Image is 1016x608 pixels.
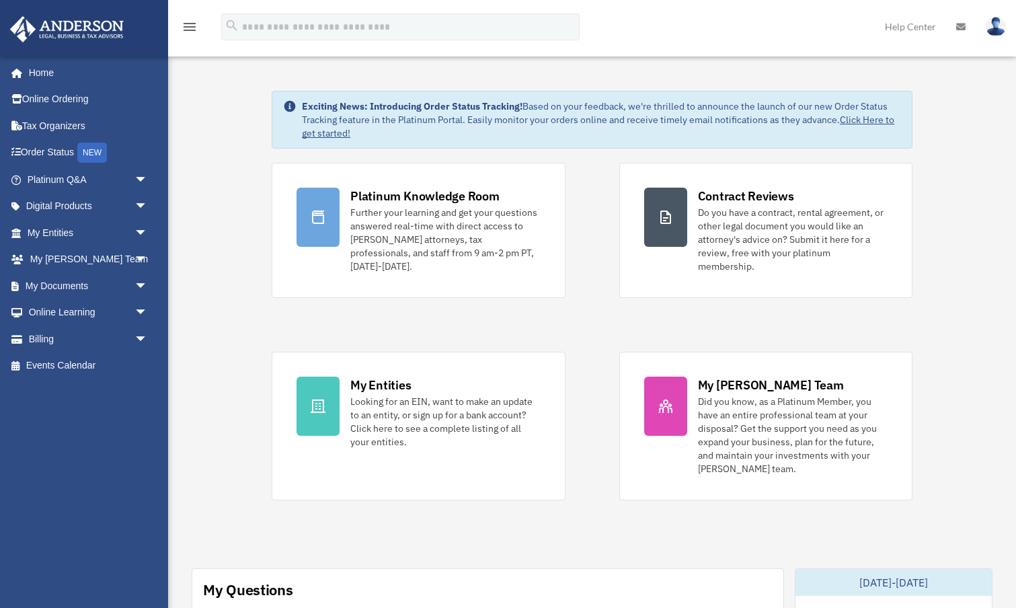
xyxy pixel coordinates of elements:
[203,580,293,600] div: My Questions
[9,272,168,299] a: My Documentsarrow_drop_down
[9,299,168,326] a: Online Learningarrow_drop_down
[698,206,888,273] div: Do you have a contract, rental agreement, or other legal document you would like an attorney's ad...
[350,206,540,273] div: Further your learning and get your questions answered real-time with direct access to [PERSON_NAM...
[350,395,540,449] div: Looking for an EIN, want to make an update to an entity, or sign up for a bank account? Click her...
[272,163,565,298] a: Platinum Knowledge Room Further your learning and get your questions answered real-time with dire...
[134,272,161,300] span: arrow_drop_down
[9,352,168,379] a: Events Calendar
[302,114,894,139] a: Click Here to get started!
[6,16,128,42] img: Anderson Advisors Platinum Portal
[302,100,901,140] div: Based on your feedback, we're thrilled to announce the launch of our new Order Status Tracking fe...
[134,219,161,247] span: arrow_drop_down
[9,219,168,246] a: My Entitiesarrow_drop_down
[698,188,794,204] div: Contract Reviews
[986,17,1006,36] img: User Pic
[134,246,161,274] span: arrow_drop_down
[182,19,198,35] i: menu
[619,352,912,500] a: My [PERSON_NAME] Team Did you know, as a Platinum Member, you have an entire professional team at...
[272,352,565,500] a: My Entities Looking for an EIN, want to make an update to an entity, or sign up for a bank accoun...
[9,166,168,193] a: Platinum Q&Aarrow_drop_down
[9,326,168,352] a: Billingarrow_drop_down
[795,569,992,596] div: [DATE]-[DATE]
[350,377,411,393] div: My Entities
[350,188,500,204] div: Platinum Knowledge Room
[619,163,912,298] a: Contract Reviews Do you have a contract, rental agreement, or other legal document you would like...
[134,326,161,353] span: arrow_drop_down
[182,24,198,35] a: menu
[225,18,239,33] i: search
[9,193,168,220] a: Digital Productsarrow_drop_down
[134,193,161,221] span: arrow_drop_down
[302,100,522,112] strong: Exciting News: Introducing Order Status Tracking!
[698,377,844,393] div: My [PERSON_NAME] Team
[9,86,168,113] a: Online Ordering
[134,166,161,194] span: arrow_drop_down
[698,395,888,476] div: Did you know, as a Platinum Member, you have an entire professional team at your disposal? Get th...
[9,59,161,86] a: Home
[9,246,168,273] a: My [PERSON_NAME] Teamarrow_drop_down
[9,139,168,167] a: Order StatusNEW
[134,299,161,327] span: arrow_drop_down
[77,143,107,163] div: NEW
[9,112,168,139] a: Tax Organizers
